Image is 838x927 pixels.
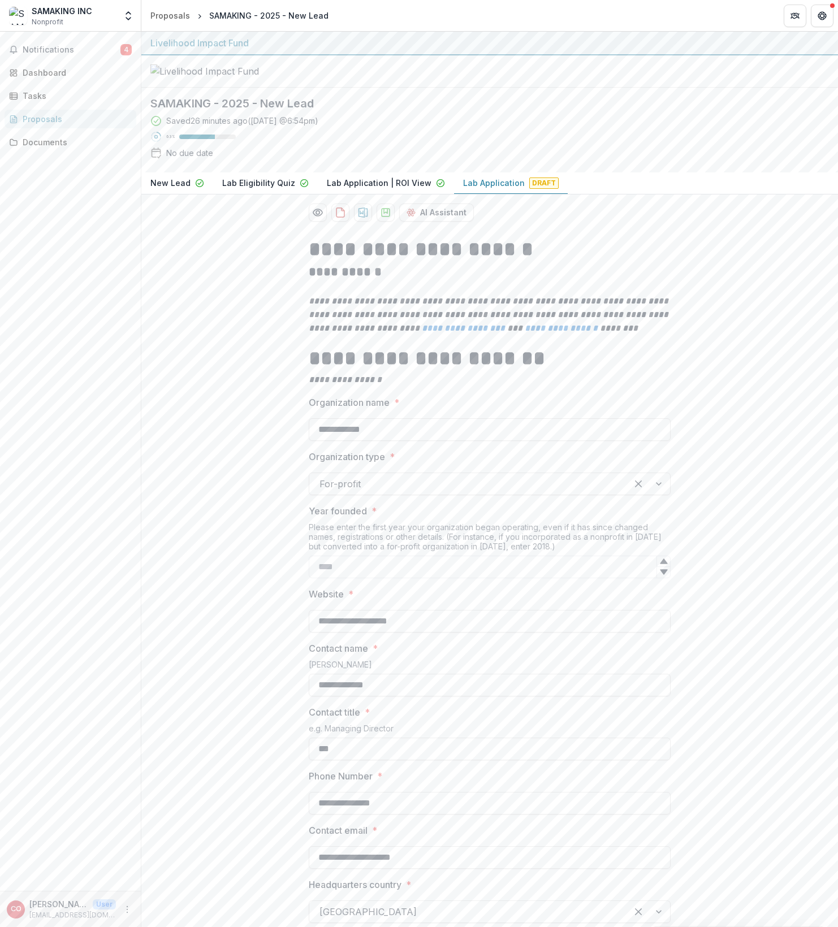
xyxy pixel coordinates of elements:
button: download-proposal [331,203,349,222]
p: Organization type [309,450,385,463]
div: SAMAKING - 2025 - New Lead [209,10,329,21]
button: download-proposal [377,203,395,222]
button: download-proposal [354,203,372,222]
span: Draft [529,177,559,189]
p: 63 % [166,133,175,141]
div: Clinton Obura [11,906,21,913]
p: Contact email [309,824,368,837]
div: Proposals [23,113,127,125]
p: Headquarters country [309,878,401,891]
button: More [120,903,134,916]
p: Lab Eligibility Quiz [222,177,295,189]
button: Open entity switcher [120,5,136,27]
p: Contact name [309,642,368,655]
div: Livelihood Impact Fund [150,36,829,50]
p: Lab Application [463,177,525,189]
div: Saved 26 minutes ago ( [DATE] @ 6:54pm ) [166,115,318,127]
div: Dashboard [23,67,127,79]
div: Documents [23,136,127,148]
button: AI Assistant [399,203,474,222]
button: Notifications4 [5,41,136,59]
p: Lab Application | ROI View [327,177,431,189]
div: e.g. Managing Director [309,724,671,738]
div: Clear selected options [629,903,647,921]
p: Website [309,587,344,601]
nav: breadcrumb [146,7,333,24]
p: Contact title [309,705,360,719]
img: Livelihood Impact Fund [150,64,264,78]
button: Get Help [811,5,833,27]
div: [PERSON_NAME] [309,660,671,674]
button: Partners [784,5,806,27]
span: Nonprofit [32,17,63,27]
span: Notifications [23,45,120,55]
button: Preview 62cd02c7-39de-446e-a881-1ac9d62d4fbc-5.pdf [309,203,327,222]
a: Tasks [5,86,136,105]
div: Tasks [23,90,127,102]
div: Please enter the first year your organization began operating, even if it has since changed names... [309,522,671,556]
a: Documents [5,133,136,151]
a: Dashboard [5,63,136,82]
p: Organization name [309,396,390,409]
p: Phone Number [309,769,373,783]
p: Year founded [309,504,367,518]
p: User [93,899,116,909]
div: Clear selected options [629,475,647,493]
p: [PERSON_NAME] [29,898,88,910]
span: 4 [120,44,132,55]
div: Proposals [150,10,190,21]
a: Proposals [5,110,136,128]
div: No due date [166,147,213,159]
a: Proposals [146,7,195,24]
p: New Lead [150,177,191,189]
div: SAMAKING INC [32,5,92,17]
img: SAMAKING INC [9,7,27,25]
p: [EMAIL_ADDRESS][DOMAIN_NAME] [29,910,116,920]
h2: SAMAKING - 2025 - New Lead [150,97,811,110]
